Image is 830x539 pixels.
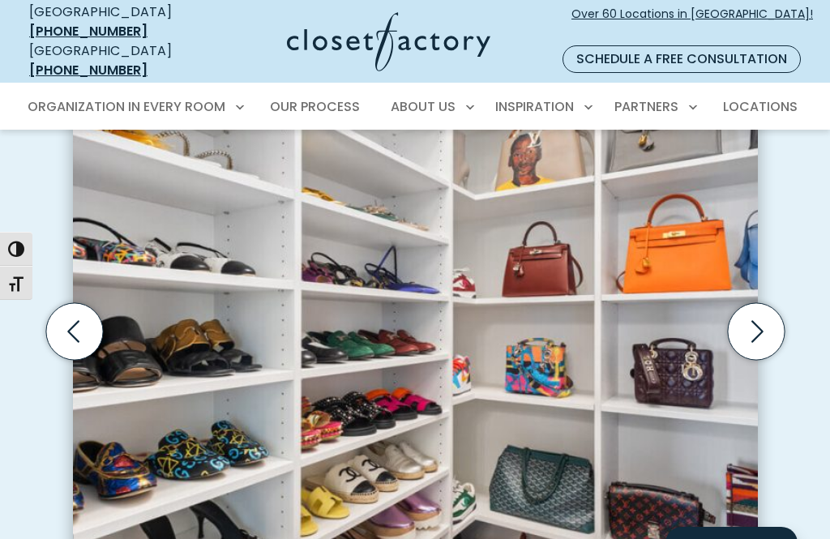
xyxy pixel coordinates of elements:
[721,297,791,366] button: Next slide
[270,97,360,116] span: Our Process
[29,61,148,79] a: [PHONE_NUMBER]
[614,97,678,116] span: Partners
[563,45,801,73] a: Schedule a Free Consultation
[723,97,798,116] span: Locations
[571,6,813,40] span: Over 60 Locations in [GEOGRAPHIC_DATA]!
[495,97,574,116] span: Inspiration
[40,297,109,366] button: Previous slide
[16,84,814,130] nav: Primary Menu
[287,12,490,71] img: Closet Factory Logo
[28,97,225,116] span: Organization in Every Room
[391,97,456,116] span: About Us
[29,41,206,80] div: [GEOGRAPHIC_DATA]
[29,2,206,41] div: [GEOGRAPHIC_DATA]
[29,22,148,41] a: [PHONE_NUMBER]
